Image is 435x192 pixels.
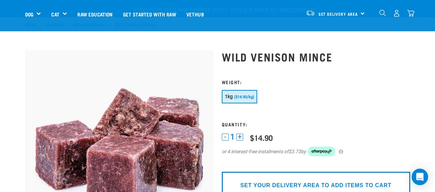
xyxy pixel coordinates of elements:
img: user.png [393,10,400,17]
h3: Weight: [222,79,410,84]
img: home-icon@2x.png [407,10,414,17]
img: home-icon-1@2x.png [379,10,386,16]
div: or 4 interest-free instalments of by [222,147,410,156]
div: Open Intercom Messenger [412,169,428,185]
a: Raw Education [72,0,118,28]
a: Get started with Raw [118,0,181,28]
span: $3.73 [289,148,301,155]
button: 1kg ($14.90/kg) [222,90,257,103]
h3: Quantity: [222,122,410,127]
div: $14.90 [250,133,273,142]
img: Afterpay [308,147,335,156]
a: Vethub [181,0,209,28]
a: Dog [25,10,33,18]
button: + [236,134,243,140]
span: ($14.90/kg) [234,95,254,99]
span: 1 [230,133,235,140]
h1: Wild Venison Mince [222,50,410,63]
span: 1kg [225,94,233,99]
p: SET YOUR DELIVERY AREA TO ADD ITEMS TO CART [240,181,391,190]
button: - [222,134,229,140]
span: Set Delivery Area [318,13,358,15]
img: van-moving.png [306,10,315,16]
a: Cat [51,10,59,18]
